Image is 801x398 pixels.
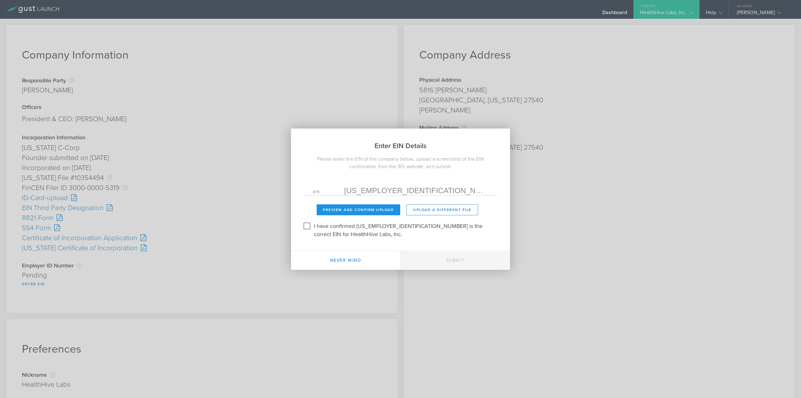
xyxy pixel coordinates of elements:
div: Please enter the EIN of this company below, upload a screenshot of the EIN confirmation from the ... [291,155,510,170]
label: EIN [313,190,344,195]
button: Preview and Confirm Upload [317,204,400,215]
h2: Enter EIN Details [291,128,510,155]
button: Upload a different File [406,204,478,215]
label: I have confirmed [US_EMPLOYER_IDENTIFICATION_NUMBER] is the correct EIN for HealthHive Labs, Inc. [314,221,496,238]
button: Never mind [291,251,400,270]
iframe: Chat Widget [770,368,801,398]
input: Required [344,186,488,195]
button: Submit [400,251,510,270]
